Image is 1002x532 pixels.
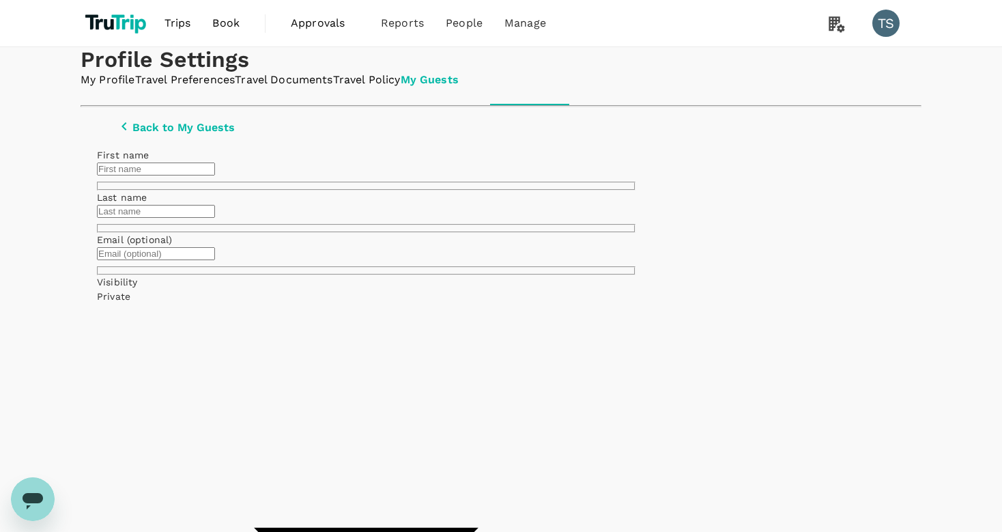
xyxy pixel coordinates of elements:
input: Email (optional) [97,247,215,260]
span: People [446,15,483,31]
h1: Profile Settings [81,47,921,72]
div: Last name [97,191,635,204]
a: Travel Documents [235,72,332,88]
iframe: Button to launch messaging window [11,477,55,521]
span: Trips [164,15,191,31]
div: Visibility [97,275,635,289]
a: My Guests [401,72,459,88]
a: Travel Preferences [135,72,235,88]
span: Reports [381,15,424,31]
div: Email (optional) [97,233,635,247]
input: First name [97,163,215,176]
button: Back to My Guests [97,107,254,148]
div: Private [97,290,635,303]
a: Travel Policy [333,72,401,88]
div: First name [97,148,635,162]
span: Manage [504,15,546,31]
p: Back to My Guests [132,122,235,134]
div: TS [872,10,900,37]
input: Last name [97,205,215,218]
a: My Profile [81,72,135,88]
span: Approvals [291,15,359,31]
img: TruTrip logo [81,8,154,38]
span: Book [212,15,240,31]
